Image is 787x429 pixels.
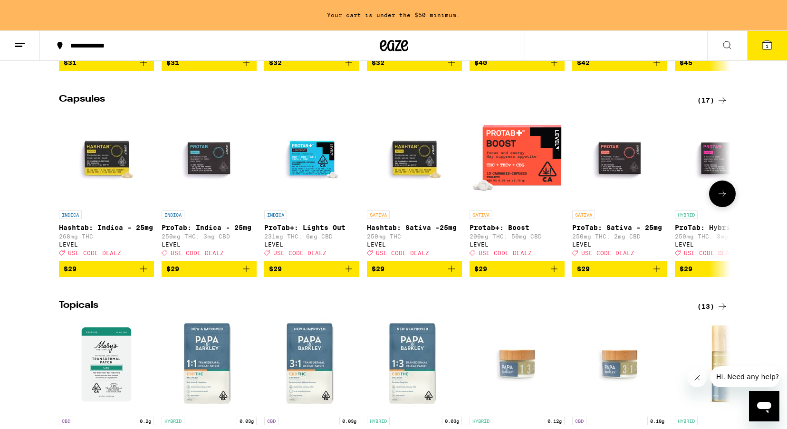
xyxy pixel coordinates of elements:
[470,111,565,206] img: LEVEL - Protab+: Boost
[59,55,154,71] button: Add to bag
[581,250,634,256] span: USE CODE DEALZ
[545,417,565,425] p: 0.12g
[64,265,77,273] span: $29
[688,368,707,387] iframe: Close message
[162,417,184,425] p: HYBRID
[572,111,667,206] img: LEVEL - ProTab: Sativa - 25mg
[675,210,698,219] p: HYBRID
[572,111,667,261] a: Open page for ProTab: Sativa - 25mg from LEVEL
[273,250,326,256] span: USE CODE DEALZ
[697,95,728,106] a: (17)
[470,55,565,71] button: Add to bag
[367,241,462,248] div: LEVEL
[372,265,384,273] span: $29
[479,250,532,256] span: USE CODE DEALZ
[572,210,595,219] p: SATIVA
[166,265,179,273] span: $29
[367,417,390,425] p: HYBRID
[474,265,487,273] span: $29
[675,111,770,261] a: Open page for ProTab: Hybrid - 25mg from LEVEL
[59,317,154,412] img: Mary's Medicinals - Transdermal CBD Patch
[577,59,590,67] span: $42
[470,224,565,231] p: Protab+: Boost
[162,241,257,248] div: LEVEL
[162,317,257,412] img: Papa & Barkley - Releaf Patch - 1:1 CBD:THC - 30mg
[166,59,179,67] span: $31
[766,43,768,49] span: 1
[747,31,787,60] button: 1
[59,261,154,277] button: Add to bag
[675,55,770,71] button: Add to bag
[264,417,278,425] p: CBD
[376,250,429,256] span: USE CODE DEALZ
[68,250,121,256] span: USE CODE DEALZ
[367,224,462,231] p: Hashtab: Sativa -25mg
[59,224,154,231] p: Hashtab: Indica - 25mg
[264,111,359,261] a: Open page for ProTab+: Lights Out from LEVEL
[680,265,692,273] span: $29
[162,210,184,219] p: INDICA
[264,111,359,206] img: LEVEL - ProTab+: Lights Out
[237,417,257,425] p: 0.03g
[577,265,590,273] span: $29
[367,233,462,239] p: 250mg THC
[647,417,667,425] p: 0.18g
[697,301,728,312] a: (13)
[675,224,770,231] p: ProTab: Hybrid - 25mg
[470,241,565,248] div: LEVEL
[264,210,287,219] p: INDICA
[572,317,667,412] img: Papa & Barkley - 3:1 CBD:THC Releaf Balm (15ml) - 180mg
[675,111,770,206] img: LEVEL - ProTab: Hybrid - 25mg
[367,317,462,412] img: Papa & Barkley - THC-Rich 1:3 Releaf Patch
[675,241,770,248] div: LEVEL
[269,265,282,273] span: $29
[572,224,667,231] p: ProTab: Sativa - 25mg
[470,317,565,412] img: Papa & Barkley - 1:3 CBD:THC Releaf Balm (15ml) - 120mg
[171,250,224,256] span: USE CODE DEALZ
[367,111,462,261] a: Open page for Hashtab: Sativa -25mg from LEVEL
[470,417,492,425] p: HYBRID
[59,210,82,219] p: INDICA
[442,417,462,425] p: 0.03g
[680,59,692,67] span: $45
[264,241,359,248] div: LEVEL
[59,301,681,312] h2: Topicals
[572,417,586,425] p: CBD
[675,233,770,239] p: 250mg THC: 3mg CBD
[59,233,154,239] p: 268mg THC
[162,55,257,71] button: Add to bag
[137,417,154,425] p: 0.2g
[264,261,359,277] button: Add to bag
[572,233,667,239] p: 250mg THC: 2mg CBD
[162,233,257,239] p: 250mg THC: 3mg CBD
[675,317,770,412] img: Papa & Barkley - 1:3 Releaf Body Oil - 300mg
[162,111,257,261] a: Open page for ProTab: Indica - 25mg from LEVEL
[572,241,667,248] div: LEVEL
[59,111,154,206] img: LEVEL - Hashtab: Indica - 25mg
[269,59,282,67] span: $32
[367,55,462,71] button: Add to bag
[367,210,390,219] p: SATIVA
[264,55,359,71] button: Add to bag
[684,250,737,256] span: USE CODE DEALZ
[59,241,154,248] div: LEVEL
[675,261,770,277] button: Add to bag
[162,261,257,277] button: Add to bag
[367,111,462,206] img: LEVEL - Hashtab: Sativa -25mg
[675,417,698,425] p: HYBRID
[162,224,257,231] p: ProTab: Indica - 25mg
[710,366,779,387] iframe: Message from company
[339,417,359,425] p: 0.03g
[474,59,487,67] span: $40
[59,95,681,106] h2: Capsules
[59,417,73,425] p: CBD
[367,261,462,277] button: Add to bag
[59,111,154,261] a: Open page for Hashtab: Indica - 25mg from LEVEL
[470,261,565,277] button: Add to bag
[572,55,667,71] button: Add to bag
[64,59,77,67] span: $31
[264,317,359,412] img: Papa & Barkley - Releaf Patch - 3:1 CBD:THC - 30mg
[264,224,359,231] p: ProTab+: Lights Out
